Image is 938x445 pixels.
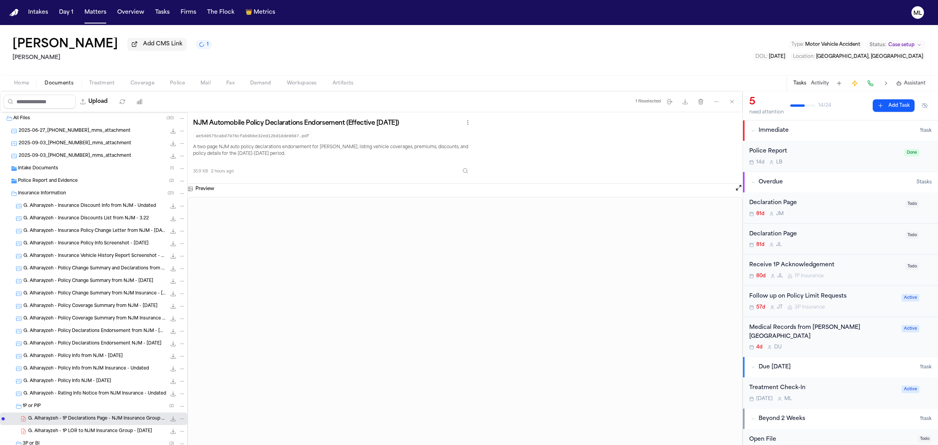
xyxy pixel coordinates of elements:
[735,184,743,194] button: Open preview
[896,80,925,86] button: Assistant
[791,42,804,47] span: Type :
[45,80,73,86] span: Documents
[56,5,77,20] button: Day 1
[169,252,177,260] button: Download G. Alharayzeh - Insurance Vehicle History Report Screenshot - Undated
[888,42,915,48] span: Case setup
[749,292,897,301] div: Follow up on Policy Limit Requests
[28,416,166,422] span: G. Alharayzeh - 1P Declarations Page - NJM Insurance Group - [DATE]
[795,273,823,279] span: 1P Insurance
[870,42,886,48] span: Status:
[193,144,473,158] p: A two-page NJM auto policy declarations endorsement for [PERSON_NAME], listing vehicle coverages,...
[920,127,932,134] span: 1 task
[23,391,166,397] span: G. Alharayzeh - Rating Info Notice from NJM Insurance - Undated
[18,178,78,185] span: Police Report and Evidence
[749,384,897,393] div: Treatment Check-In
[913,11,922,16] text: ML
[849,78,860,89] button: Create Immediate Task
[769,54,785,59] span: [DATE]
[756,273,766,279] span: 80d
[169,215,177,222] button: Download G. Alharayzeh - Insurance Discounts List from NJM - 3.22
[905,263,919,270] span: Todo
[18,190,66,197] span: Insurance Information
[735,184,743,192] button: Open preview
[749,323,897,341] div: Medical Records from [PERSON_NAME][GEOGRAPHIC_DATA]
[23,203,156,210] span: G. Alharayzeh - Insurance Discount Info from NJM - Undated
[169,415,177,423] button: Download G. Alharayzeh - 1P Declarations Page - NJM Insurance Group - 7.21.25
[749,199,900,208] div: Declaration Page
[902,325,919,332] span: Active
[211,169,234,174] span: 2 hours ago
[169,127,177,135] button: Download 2025-06-27_973-388-9495_mms_attachment
[127,38,186,50] button: Add CMS Link
[918,99,932,112] button: Hide completed tasks (⌘⇧H)
[168,191,174,196] span: ( 21 )
[865,78,876,89] button: Make a Call
[793,54,815,59] span: Location :
[816,54,923,59] span: [GEOGRAPHIC_DATA], [GEOGRAPHIC_DATA]
[776,159,782,165] span: L B
[777,273,783,279] span: J L
[177,5,199,20] a: Firms
[23,303,158,310] span: G. Alharayzeh - Policy Coverage Summary from NJM - [DATE]
[23,341,161,347] span: G. Alharayzeh - Policy Declarations Endorsement NJM - [DATE]
[169,365,177,373] button: Download G. Alharayzeh - Policy Info from NJM Insurance - Undated
[749,230,900,239] div: Declaration Page
[756,159,764,165] span: 14d
[169,390,177,398] button: Download G. Alharayzeh - Rating Info Notice from NJM Insurance - Undated
[23,316,166,322] span: G. Alharayzeh - Policy Coverage Summary from NJM Insurance - [DATE]
[834,78,845,89] button: Add Task
[242,5,278,20] button: crownMetrics
[743,172,938,192] button: Overdue5tasks
[743,317,938,357] div: Open task: Medical Records from Cooperman Barnabas Medical Center
[169,327,177,335] button: Download G. Alharayzeh - Policy Declarations Endorsement from NJM - 6.3.25
[743,224,938,255] div: Open task: Declaration Page
[195,186,214,192] h3: Preview
[254,9,275,16] span: Metrics
[743,255,938,286] div: Open task: Receive 1P Acknowledgement
[918,435,932,443] span: Todo
[774,344,782,350] span: D U
[23,403,41,410] span: 1P or PIP
[169,315,177,323] button: Download G. Alharayzeh - Policy Coverage Summary from NJM Insurance - 5.5.25
[749,96,784,108] div: 5
[169,404,174,408] span: ( 2 )
[152,5,173,20] button: Tasks
[23,378,111,385] span: G. Alharayzeh - Policy Info NJM - [DATE]
[169,227,177,235] button: Download G. Alharayzeh - Insurance Policy Change Letter from NJM - 5.5.25
[196,40,212,49] button: 1 active task
[805,42,860,47] span: Motor Vehicle Accident
[169,140,177,147] button: Download 2025-09-03_973-388-9495_mms_attachment
[169,202,177,210] button: Download G. Alharayzeh - Insurance Discount Info from NJM - Undated
[743,120,938,141] button: Immediate1task
[25,5,51,20] button: Intakes
[776,211,784,217] span: J M
[749,109,784,115] div: need attention
[905,200,919,208] span: Todo
[904,149,919,156] span: Done
[169,340,177,348] button: Download G. Alharayzeh - Policy Declarations Endorsement NJM - 5.5.25
[23,291,166,297] span: G. Alharayzeh - Policy Change Summary from NJM Insurance - [DATE]
[756,304,765,310] span: 57d
[193,169,208,174] span: 35.9 KB
[743,141,938,172] div: Open task: Police Report
[76,95,112,109] button: Upload
[759,127,789,135] span: Immediate
[759,178,783,186] span: Overdue
[795,304,825,310] span: 3P Insurance
[204,5,238,20] button: The Flock
[19,153,131,160] span: 2025-09-03_[PHONE_NUMBER]_mms_attachment
[81,5,109,20] button: Matters
[743,377,938,408] div: Open task: Treatment Check-In
[166,116,174,120] span: ( 30 )
[753,53,788,61] button: Edit DOL: 2025-06-24
[920,416,932,422] span: 1 task
[169,179,174,183] span: ( 2 )
[169,377,177,385] button: Download G. Alharayzeh - Policy Info NJM - 5.5.25
[13,38,118,52] button: Edit matter name
[23,253,166,260] span: G. Alharayzeh - Insurance Vehicle History Report Screenshot - Undated
[287,80,317,86] span: Workspaces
